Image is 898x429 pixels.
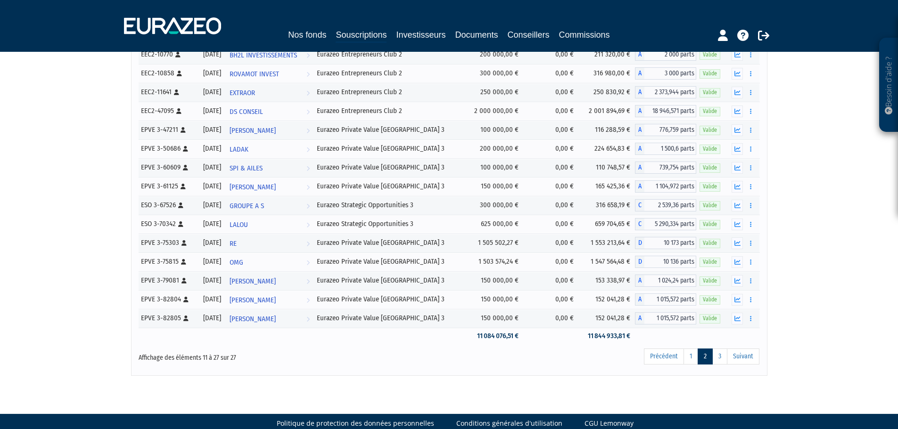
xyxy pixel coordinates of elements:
[635,67,696,80] div: A - Eurazeo Entrepreneurs Club 2
[230,47,297,64] span: BH2L INVESTISSEMENTS
[226,234,313,252] a: RE
[578,196,635,215] td: 316 658,19 €
[174,89,179,95] i: [Français] Personne physique
[181,240,187,246] i: [Français] Personne physique
[635,124,644,136] span: A
[523,158,578,177] td: 0,00 €
[230,103,263,121] span: DS CONSEIL
[201,49,222,59] div: [DATE]
[644,49,696,61] span: 2 000 parts
[635,293,644,306] span: A
[635,162,696,174] div: A - Eurazeo Private Value Europe 3
[523,121,578,139] td: 0,00 €
[201,162,222,172] div: [DATE]
[644,180,696,193] span: 1 104,972 parts
[183,146,188,152] i: [Français] Personne physique
[635,162,644,174] span: A
[317,144,461,154] div: Eurazeo Private Value [GEOGRAPHIC_DATA] 3
[230,65,279,83] span: ROVAMOT INVEST
[230,160,263,177] span: SPI & AILES
[700,145,720,154] span: Valide
[306,160,310,177] i: Voir l'investisseur
[317,313,461,323] div: Eurazeo Private Value [GEOGRAPHIC_DATA] 3
[698,348,713,364] a: 2
[201,144,222,154] div: [DATE]
[578,45,635,64] td: 211 320,00 €
[644,348,684,364] a: Précédent
[644,312,696,324] span: 1 015,572 parts
[700,107,720,116] span: Valide
[141,219,195,229] div: ESO 3-70342
[684,348,698,364] a: 1
[306,254,310,271] i: Voir l'investisseur
[635,237,696,249] div: D - Eurazeo Private Value Europe 3
[226,64,313,83] a: ROVAMOT INVEST
[635,237,644,249] span: D
[712,348,727,364] a: 3
[226,45,313,64] a: BH2L INVESTISSEMENTS
[635,312,644,324] span: A
[306,178,310,196] i: Voir l'investisseur
[141,144,195,154] div: EPVE 3-50686
[306,141,310,158] i: Voir l'investisseur
[306,47,310,64] i: Voir l'investisseur
[201,275,222,285] div: [DATE]
[201,313,222,323] div: [DATE]
[635,199,644,211] span: C
[306,216,310,234] i: Voir l'investisseur
[635,49,644,61] span: A
[635,180,696,193] div: A - Eurazeo Private Value Europe 3
[226,83,313,102] a: EXTRAOR
[175,52,181,57] i: [Français] Personne physique
[700,69,720,78] span: Valide
[700,163,720,172] span: Valide
[644,124,696,136] span: 776,759 parts
[317,106,461,116] div: Eurazeo Entrepreneurs Club 2
[644,162,696,174] span: 739,754 parts
[523,45,578,64] td: 0,00 €
[306,291,310,309] i: Voir l'investisseur
[317,238,461,248] div: Eurazeo Private Value [GEOGRAPHIC_DATA] 3
[635,218,644,230] span: C
[226,215,313,234] a: LALOU
[700,258,720,267] span: Valide
[635,143,644,155] span: A
[523,83,578,102] td: 0,00 €
[230,84,255,102] span: EXTRAOR
[226,290,313,309] a: [PERSON_NAME]
[700,276,720,285] span: Valide
[226,196,313,215] a: GROUPE A S
[578,158,635,177] td: 110 748,57 €
[635,312,696,324] div: A - Eurazeo Private Value Europe 3
[226,158,313,177] a: SPI & AILES
[141,294,195,304] div: EPVE 3-82804
[141,162,195,172] div: EPVE 3-60609
[464,139,523,158] td: 200 000,00 €
[635,275,696,287] div: A - Eurazeo Private Value Europe 3
[644,143,696,155] span: 1 500,6 parts
[201,181,222,191] div: [DATE]
[230,216,248,234] span: LALOU
[141,87,195,97] div: EEC2-11641
[201,200,222,210] div: [DATE]
[201,87,222,97] div: [DATE]
[644,86,696,98] span: 2 373,944 parts
[176,108,181,114] i: [Français] Personne physique
[181,278,187,283] i: [Français] Personne physique
[635,180,644,193] span: A
[523,309,578,328] td: 0,00 €
[635,49,696,61] div: A - Eurazeo Entrepreneurs Club 2
[317,125,461,135] div: Eurazeo Private Value [GEOGRAPHIC_DATA] 3
[644,293,696,306] span: 1 015,572 parts
[523,139,578,158] td: 0,00 €
[464,215,523,234] td: 625 000,00 €
[181,259,186,265] i: [Français] Personne physique
[635,256,696,268] div: D - Eurazeo Private Value Europe 3
[464,102,523,121] td: 2 000 000,00 €
[317,219,461,229] div: Eurazeo Strategic Opportunities 3
[578,121,635,139] td: 116 288,59 €
[177,71,182,76] i: [Français] Personne physique
[559,28,610,41] a: Commissions
[306,273,310,290] i: Voir l'investisseur
[181,184,186,189] i: [Français] Personne physique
